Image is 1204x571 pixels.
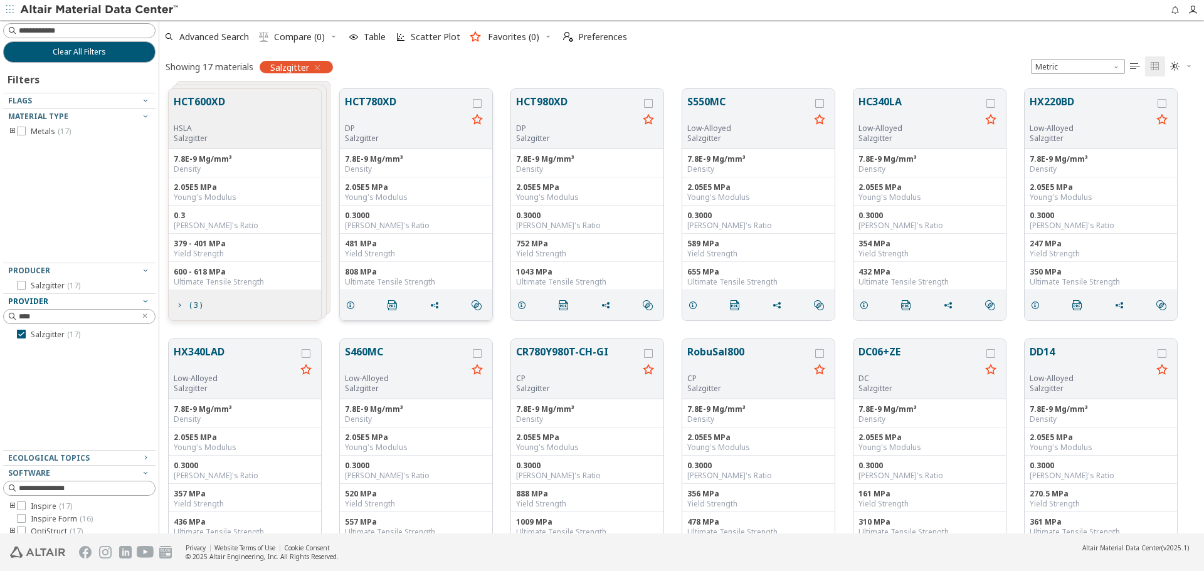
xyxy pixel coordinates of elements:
[1170,61,1180,71] i: 
[687,192,830,202] div: Young's Modulus
[174,182,316,192] div: 2.05E5 MPa
[687,414,830,424] div: Density
[345,249,487,259] div: Yield Strength
[1030,192,1172,202] div: Young's Modulus
[345,489,487,499] div: 520 MPa
[687,164,830,174] div: Density
[8,265,50,276] span: Producer
[687,239,830,249] div: 589 MPa
[345,239,487,249] div: 481 MPa
[70,526,83,537] span: ( 17 )
[1030,384,1152,394] p: Salzgitter
[1156,300,1166,310] i: 
[274,33,325,41] span: Compare (0)
[174,123,225,134] div: HSLA
[345,164,487,174] div: Density
[345,277,487,287] div: Ultimate Tensile Strength
[1030,123,1152,134] div: Low-Alloyed
[345,443,487,453] div: Young's Modulus
[858,249,1001,259] div: Yield Strength
[174,499,316,509] div: Yield Strength
[284,543,330,552] a: Cookie Consent
[174,239,316,249] div: 379 - 401 MPa
[345,517,487,527] div: 557 MPa
[8,95,32,106] span: Flags
[58,126,71,137] span: ( 17 )
[466,293,492,318] button: Similar search
[516,489,658,499] div: 888 MPa
[174,489,316,499] div: 357 MPa
[1030,471,1172,481] div: [PERSON_NAME]'s Ratio
[169,293,208,318] button: ( 3 )
[766,293,793,318] button: Share
[345,123,467,134] div: DP
[1072,300,1082,310] i: 
[3,263,156,278] button: Producer
[1031,59,1125,74] div: Unit System
[1030,211,1172,221] div: 0.3000
[186,552,339,561] div: © 2025 Altair Engineering, Inc. All Rights Reserved.
[174,404,316,414] div: 7.8E-9 Mg/mm³
[1031,59,1125,74] span: Metric
[1030,249,1172,259] div: Yield Strength
[858,384,981,394] p: Salzgitter
[345,374,467,384] div: Low-Alloyed
[345,499,487,509] div: Yield Strength
[516,239,658,249] div: 752 MPa
[1030,527,1172,537] div: Ultimate Tensile Strength
[858,527,1001,537] div: Ultimate Tensile Strength
[1030,164,1172,174] div: Density
[516,123,638,134] div: DP
[516,192,658,202] div: Young's Modulus
[901,300,911,310] i: 
[516,277,658,287] div: Ultimate Tensile Strength
[345,414,487,424] div: Density
[563,32,573,42] i: 
[1030,517,1172,527] div: 361 MPa
[516,94,638,123] button: HCT980XD
[516,182,658,192] div: 2.05E5 MPa
[687,249,830,259] div: Yield Strength
[388,300,398,310] i: 
[3,93,156,108] button: Flags
[345,182,487,192] div: 2.05E5 MPa
[174,414,316,424] div: Density
[1030,414,1172,424] div: Density
[345,404,487,414] div: 7.8E-9 Mg/mm³
[516,404,658,414] div: 7.8E-9 Mg/mm³
[1030,239,1172,249] div: 247 MPa
[472,300,482,310] i: 
[1145,56,1165,76] button: Tile View
[189,301,202,309] span: ( 3 )
[1082,543,1161,552] span: Altair Material Data Center
[578,33,627,41] span: Preferences
[730,300,740,310] i: 
[174,517,316,527] div: 436 MPa
[424,293,450,318] button: Share
[687,404,830,414] div: 7.8E-9 Mg/mm³
[174,527,316,537] div: Ultimate Tensile Strength
[174,221,316,231] div: [PERSON_NAME]'s Ratio
[186,543,206,552] a: Privacy
[985,300,995,310] i: 
[516,384,638,394] p: Salzgitter
[1082,543,1189,552] div: (v2025.1)
[853,293,880,318] button: Details
[687,154,830,164] div: 7.8E-9 Mg/mm³
[687,527,830,537] div: Ultimate Tensile Strength
[20,4,180,16] img: Altair Material Data Center
[8,453,90,463] span: Ecological Topics
[1030,344,1152,374] button: DD14
[858,432,1001,443] div: 2.05E5 MPa
[8,111,68,122] span: Material Type
[980,293,1006,318] button: Similar search
[8,468,50,478] span: Software
[1109,293,1135,318] button: Share
[135,310,155,323] button: Clear text
[516,374,638,384] div: CP
[858,182,1001,192] div: 2.05E5 MPa
[516,134,638,144] p: Salzgitter
[516,527,658,537] div: Ultimate Tensile Strength
[31,526,83,537] span: OptiStruct
[467,110,487,130] button: Favorite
